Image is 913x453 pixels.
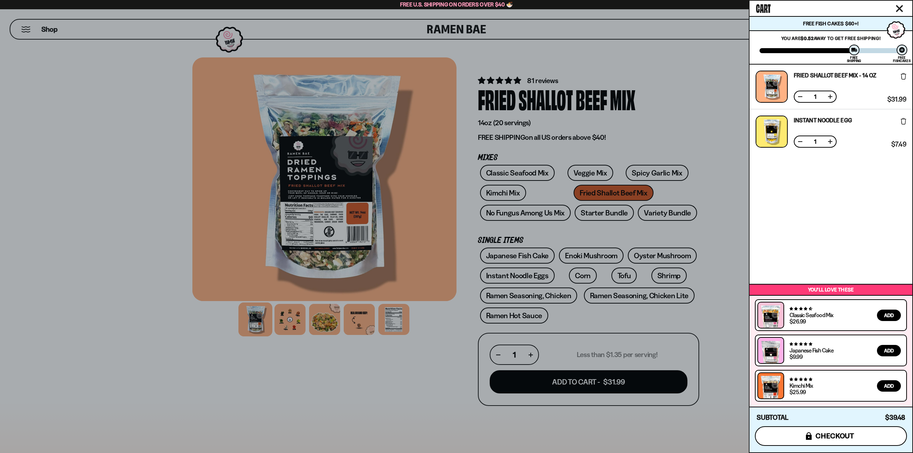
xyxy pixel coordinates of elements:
[893,56,911,62] div: Free Fishcakes
[794,117,852,123] a: Instant Noodle Egg
[794,72,876,78] a: Fried Shallot Beef Mix - 14 OZ
[790,306,812,311] span: 4.68 stars
[887,96,906,103] span: $31.99
[884,383,894,388] span: Add
[790,354,802,360] div: $9.99
[790,342,812,346] span: 4.77 stars
[877,380,901,392] button: Add
[884,313,894,318] span: Add
[803,20,858,27] span: Free Fish Cakes $60+!
[756,0,771,15] span: Cart
[760,35,902,41] p: You are away to get Free Shipping!
[790,319,806,324] div: $26.99
[751,286,911,293] p: You’ll love these
[877,310,901,321] button: Add
[790,311,833,319] a: Classic Seafood Mix
[790,382,813,389] a: Kimchi Mix
[891,141,906,148] span: $7.49
[885,413,905,422] span: $39.48
[884,348,894,353] span: Add
[877,345,901,356] button: Add
[790,347,833,354] a: Japanese Fish Cake
[790,389,806,395] div: $25.99
[755,426,907,446] button: checkout
[894,3,905,14] button: Close cart
[400,1,513,8] span: Free U.S. Shipping on Orders over $40 🍜
[816,432,854,440] span: checkout
[790,377,812,382] span: 4.76 stars
[801,35,813,41] strong: $0.52
[809,139,821,144] span: 1
[847,56,861,62] div: Free Shipping
[809,94,821,100] span: 1
[757,414,788,421] h4: Subtotal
